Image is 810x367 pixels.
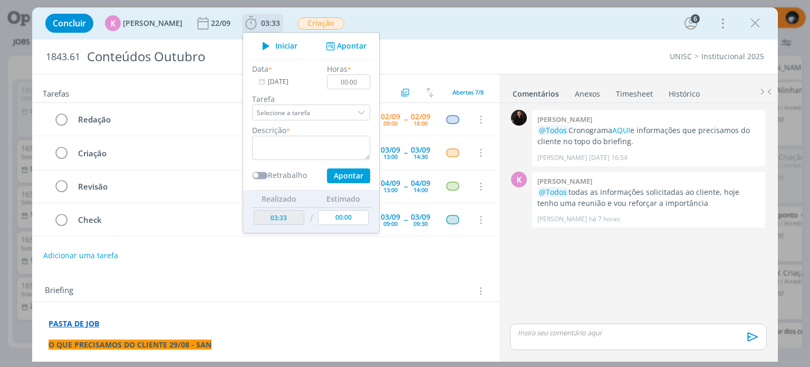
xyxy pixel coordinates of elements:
[383,187,398,193] div: 13:00
[327,63,348,74] label: Horas
[426,88,433,97] img: arrow-down-up.svg
[404,183,407,190] span: --
[411,180,430,187] div: 04/09
[537,176,592,186] b: [PERSON_NAME]
[123,20,182,27] span: [PERSON_NAME]
[49,318,99,328] a: PASTA DE JOB
[381,180,400,187] div: 04/09
[668,84,700,99] a: Histórico
[105,15,182,31] button: K[PERSON_NAME]
[589,214,620,224] span: há 7 horas
[411,146,430,154] div: 03/09
[45,284,73,298] span: Briefing
[452,88,484,96] span: Abertas 7/8
[211,20,233,27] div: 22/09
[537,125,760,147] p: Cronograma e informações que precisamos do cliente no topo do briefing.
[73,213,343,227] div: Check
[511,110,527,126] img: S
[383,154,398,159] div: 13:00
[105,15,121,31] div: K
[73,147,343,160] div: Criação
[243,15,283,32] button: 03:33
[682,15,699,32] button: 6
[297,17,344,30] span: Criação
[537,214,587,224] p: [PERSON_NAME]
[615,84,653,99] a: Timesheet
[268,170,307,181] label: Retrabalho
[82,44,460,70] div: Conteúdos Outubro
[413,221,428,227] div: 09:30
[251,191,307,208] th: Realizado
[43,86,69,99] span: Tarefas
[49,340,211,350] strong: O QUE PRECISAMOS DO CLIENTE 29/08 - SAN
[73,180,343,193] div: Revisão
[252,93,370,105] label: Tarefa
[381,146,400,154] div: 03/09
[537,153,587,163] p: [PERSON_NAME]
[256,39,298,53] button: Iniciar
[252,63,268,74] label: Data
[404,216,407,223] span: --
[297,17,345,30] button: Criação
[511,172,527,187] div: K
[612,125,630,135] a: AQUI
[404,149,407,156] span: --
[413,120,428,126] div: 18:00
[411,113,430,120] div: 02/09
[252,125,286,136] label: Descrição
[539,187,567,197] span: @Todos
[381,213,400,221] div: 03/09
[413,187,428,193] div: 14:00
[512,84,560,99] a: Comentários
[383,221,398,227] div: 09:00
[539,125,567,135] span: @Todos
[383,120,398,126] div: 09:00
[32,7,777,362] div: dialog
[45,14,93,33] button: Concluir
[575,89,600,99] div: Anexos
[537,115,592,124] b: [PERSON_NAME]
[381,113,400,120] div: 02/09
[46,51,80,63] span: 1843.61
[73,113,343,126] div: Redação
[404,116,407,123] span: --
[589,153,628,163] span: [DATE] 16:54
[307,208,316,229] td: /
[53,19,86,27] span: Concluir
[316,191,372,208] th: Estimado
[537,187,760,209] p: todas as informações solicitadas ao cliente, hoje tenho uma reunião e vou reforçar a importância
[43,246,119,265] button: Adicionar uma tarefa
[670,51,692,61] a: UNISC
[691,14,700,23] div: 6
[327,168,370,183] button: Apontar
[252,74,318,89] input: Data
[323,41,367,52] button: Apontar
[261,18,280,28] span: 03:33
[352,245,368,261] button: S
[243,32,380,233] ul: 03:33
[275,42,297,50] span: Iniciar
[411,213,430,221] div: 03/09
[413,154,428,159] div: 14:30
[701,51,764,61] a: Institucional 2025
